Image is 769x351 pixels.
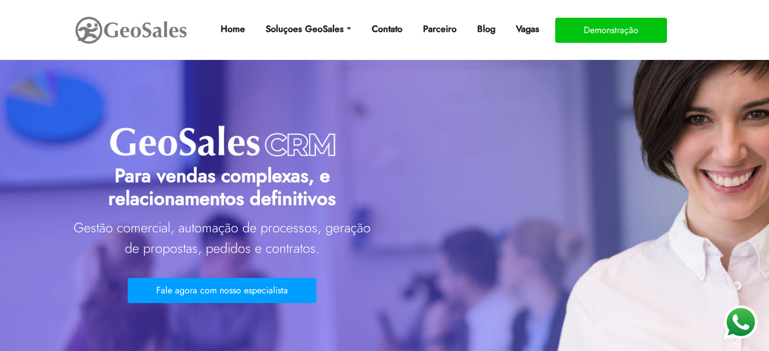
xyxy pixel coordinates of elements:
a: Vagas [511,18,544,41]
button: Fale agora com nosso especialista [128,278,316,303]
img: geo-crm.png [108,124,336,156]
a: Blog [473,18,500,41]
img: WhatsApp [722,304,759,341]
a: Parceiro [418,18,461,41]
p: Gestão comercial, automação de processos, geração de propostas, pedidos e contratos. [68,218,376,259]
a: Home [216,18,250,41]
a: Soluçoes GeoSales [261,18,355,41]
img: GeoSales [74,14,188,46]
h1: Para vendas complexas, e relacionamentos definitivos [68,156,376,216]
a: Contato [367,18,407,41]
button: Demonstração [555,18,667,43]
